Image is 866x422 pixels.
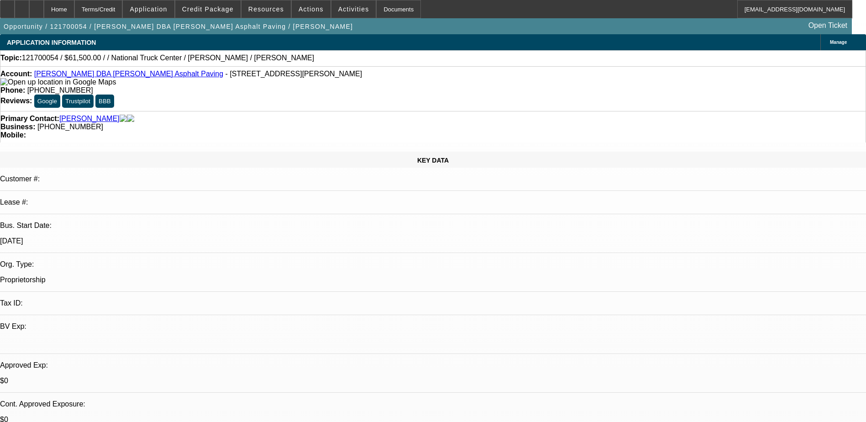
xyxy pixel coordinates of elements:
[34,70,223,78] a: [PERSON_NAME] DBA [PERSON_NAME] Asphalt Paving
[331,0,376,18] button: Activities
[123,0,174,18] button: Application
[0,86,25,94] strong: Phone:
[37,123,103,131] span: [PHONE_NUMBER]
[805,18,851,33] a: Open Ticket
[7,39,96,46] span: APPLICATION INFORMATION
[127,115,134,123] img: linkedin-icon.png
[22,54,314,62] span: 121700054 / $61,500.00 / / National Truck Center / [PERSON_NAME] / [PERSON_NAME]
[120,115,127,123] img: facebook-icon.png
[0,54,22,62] strong: Topic:
[0,131,26,139] strong: Mobile:
[830,40,847,45] span: Manage
[0,115,59,123] strong: Primary Contact:
[0,78,116,86] img: Open up location in Google Maps
[62,95,93,108] button: Trustpilot
[0,97,32,105] strong: Reviews:
[0,70,32,78] strong: Account:
[0,78,116,86] a: View Google Maps
[0,123,35,131] strong: Business:
[299,5,324,13] span: Actions
[241,0,291,18] button: Resources
[226,70,362,78] span: - [STREET_ADDRESS][PERSON_NAME]
[59,115,120,123] a: [PERSON_NAME]
[417,157,449,164] span: KEY DATA
[338,5,369,13] span: Activities
[292,0,331,18] button: Actions
[4,23,353,30] span: Opportunity / 121700054 / [PERSON_NAME] DBA [PERSON_NAME] Asphalt Paving / [PERSON_NAME]
[130,5,167,13] span: Application
[27,86,93,94] span: [PHONE_NUMBER]
[175,0,241,18] button: Credit Package
[248,5,284,13] span: Resources
[34,95,60,108] button: Google
[182,5,234,13] span: Credit Package
[95,95,114,108] button: BBB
